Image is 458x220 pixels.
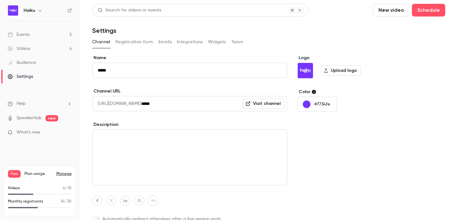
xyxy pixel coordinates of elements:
span: [URL][DOMAIN_NAME] [92,96,141,111]
label: Description [92,121,287,128]
li: help-dropdown-opener [8,100,72,107]
button: #7734fe [297,97,337,112]
button: Emails [158,37,172,47]
div: Videos [8,45,30,52]
span: new [45,115,58,121]
span: What's new [17,129,40,136]
label: Logo [297,55,395,61]
p: Monthly registrants [8,199,43,204]
div: Events [8,31,30,38]
span: Help [17,100,26,107]
div: Audience [8,59,36,66]
img: Haiku [298,63,313,78]
button: Team [231,37,243,47]
span: 14 [61,200,64,203]
img: Haiku [8,5,18,16]
button: Integrations [177,37,203,47]
button: Schedule [412,4,445,17]
button: Registration form [115,37,153,47]
a: Manage [56,171,72,176]
p: / 10 [63,185,72,191]
p: / 30 [61,199,72,204]
span: Free [8,170,21,178]
h1: Settings [92,27,116,34]
button: Widgets [208,37,226,47]
p: Videos [8,185,20,191]
button: New video [373,4,409,17]
span: Plan usage [24,171,52,176]
div: Settings [8,73,33,80]
a: Visit channel [243,99,285,109]
h6: Haiku [24,7,35,14]
label: Channel URL [92,88,287,94]
a: SpeakerHub [17,115,42,121]
span: 4 [63,186,65,190]
button: Channel [92,37,110,47]
p: #7734fe [314,101,330,107]
div: Search for videos or events [98,7,161,14]
label: Color [297,89,395,95]
label: Upload logo [321,65,361,76]
label: Name [92,55,287,61]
